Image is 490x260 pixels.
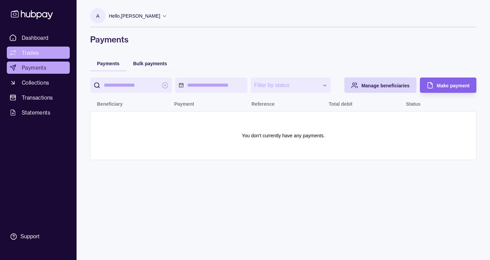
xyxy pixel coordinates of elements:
[7,47,70,59] a: Trades
[7,106,70,119] a: Statements
[7,76,70,89] a: Collections
[242,132,325,139] p: You don't currently have any payments.
[22,64,46,72] span: Payments
[96,12,99,20] p: A
[420,77,476,93] button: Make payment
[104,77,158,93] input: search
[22,93,53,102] span: Transactions
[7,229,70,244] a: Support
[22,34,49,42] span: Dashboard
[406,101,421,107] p: Status
[251,101,275,107] p: Reference
[133,61,167,66] span: Bulk payments
[97,101,122,107] p: Beneficiary
[7,32,70,44] a: Dashboard
[109,12,160,20] p: Hello, [PERSON_NAME]
[90,34,476,45] h1: Payments
[7,91,70,104] a: Transactions
[22,49,39,57] span: Trades
[22,108,50,117] span: Statements
[344,77,416,93] button: Manage beneficiaries
[22,79,49,87] span: Collections
[361,83,410,88] span: Manage beneficiaries
[437,83,470,88] span: Make payment
[329,101,353,107] p: Total debit
[97,61,119,66] span: Payments
[174,101,194,107] p: Payment
[7,62,70,74] a: Payments
[20,233,39,240] div: Support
